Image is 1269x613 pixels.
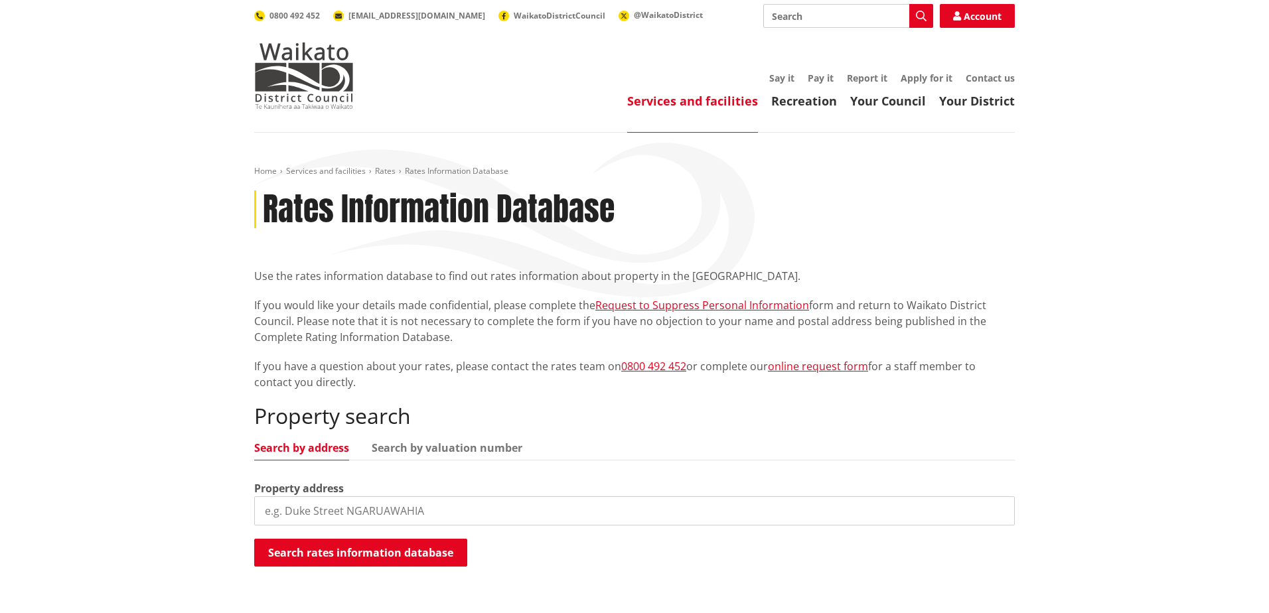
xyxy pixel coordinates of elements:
a: WaikatoDistrictCouncil [498,10,605,21]
a: Search by address [254,443,349,453]
a: 0800 492 452 [254,10,320,21]
h1: Rates Information Database [263,190,615,229]
a: Services and facilities [286,165,366,176]
a: Report it [847,72,887,84]
img: Waikato District Council - Te Kaunihera aa Takiwaa o Waikato [254,42,354,109]
span: 0800 492 452 [269,10,320,21]
a: Contact us [966,72,1015,84]
a: 0800 492 452 [621,359,686,374]
p: If you would like your details made confidential, please complete the form and return to Waikato ... [254,297,1015,345]
p: Use the rates information database to find out rates information about property in the [GEOGRAPHI... [254,268,1015,284]
a: Rates [375,165,396,176]
a: Say it [769,72,794,84]
h2: Property search [254,403,1015,429]
a: Home [254,165,277,176]
a: @WaikatoDistrict [619,9,703,21]
span: Rates Information Database [405,165,508,176]
label: Property address [254,480,344,496]
a: Request to Suppress Personal Information [595,298,809,312]
span: WaikatoDistrictCouncil [514,10,605,21]
a: [EMAIL_ADDRESS][DOMAIN_NAME] [333,10,485,21]
input: Search input [763,4,933,28]
button: Search rates information database [254,539,467,567]
a: Your Council [850,93,926,109]
a: Pay it [808,72,834,84]
a: Search by valuation number [372,443,522,453]
p: If you have a question about your rates, please contact the rates team on or complete our for a s... [254,358,1015,390]
span: @WaikatoDistrict [634,9,703,21]
a: Your District [939,93,1015,109]
input: e.g. Duke Street NGARUAWAHIA [254,496,1015,525]
a: Account [940,4,1015,28]
nav: breadcrumb [254,166,1015,177]
a: Apply for it [901,72,952,84]
a: Recreation [771,93,837,109]
a: Services and facilities [627,93,758,109]
a: online request form [768,359,868,374]
span: [EMAIL_ADDRESS][DOMAIN_NAME] [348,10,485,21]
